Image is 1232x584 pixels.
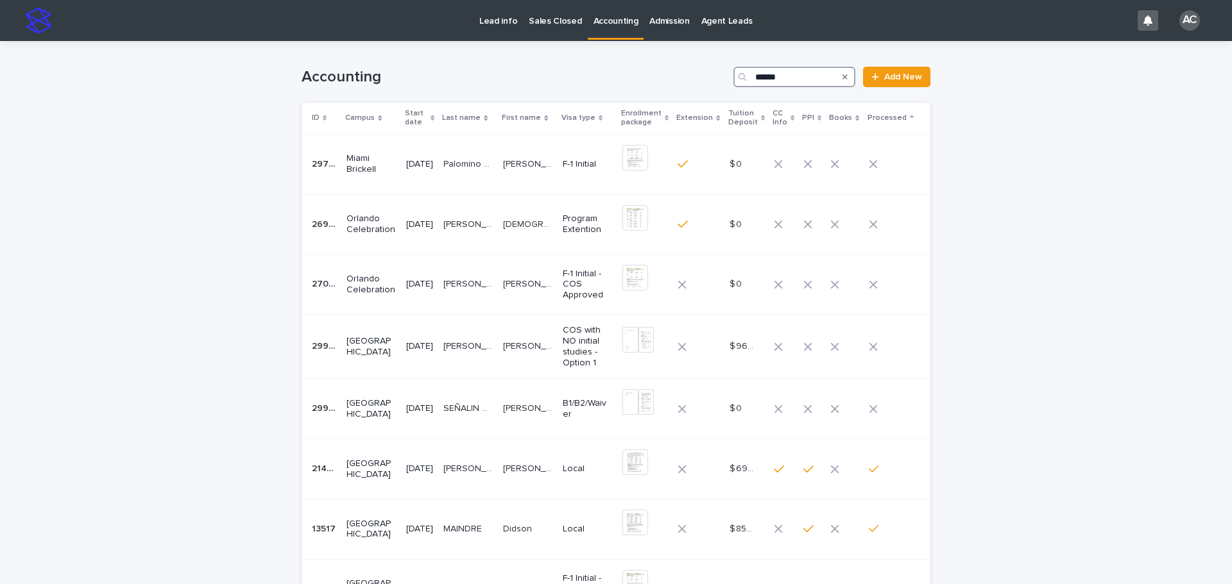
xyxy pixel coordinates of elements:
p: 29987 [312,401,339,414]
p: SAVASTANO NAVES [443,217,495,230]
tr: 2998729987 [GEOGRAPHIC_DATA][DATE]SEÑALIN QUICHIMBOSEÑALIN QUICHIMBO [PERSON_NAME] DEL [PERSON_NA... [302,379,934,439]
p: [GEOGRAPHIC_DATA] [346,519,396,540]
p: Processed [868,111,907,125]
p: [GEOGRAPHIC_DATA] [346,336,396,358]
p: $ 960.00 [730,338,757,352]
span: Add New [884,72,922,81]
p: Program Extention [563,213,612,235]
p: Local [563,524,612,535]
p: MAINDRE [443,521,484,535]
p: [DATE] [406,463,433,474]
p: Kyran Raquel [503,276,555,290]
p: 29977 [312,338,339,352]
p: Tuition Deposit [728,106,758,130]
p: COS with NO initial studies - Option 1 [563,325,612,368]
p: Last name [442,111,481,125]
p: F-1 Initial - COS Approved [563,269,612,301]
p: Javier Danilo [503,338,555,352]
p: SEÑALIN QUICHIMBO [443,401,495,414]
p: B1/B2/Waiver [563,398,612,420]
h1: Accounting [302,68,728,87]
tr: 2997729977 [GEOGRAPHIC_DATA][DATE][PERSON_NAME][PERSON_NAME] [PERSON_NAME][PERSON_NAME] COS with ... [302,315,934,379]
p: ID [312,111,320,125]
p: [GEOGRAPHIC_DATA] [346,458,396,480]
div: AC [1179,10,1200,31]
p: Orlando Celebration [346,274,396,296]
p: Palomino Vivas [443,156,495,170]
p: F-1 Initial [563,159,612,170]
p: MARTINEZ SUAREZ [443,338,495,352]
p: [DATE] [406,403,433,414]
tr: 2143721437 [GEOGRAPHIC_DATA][DATE][PERSON_NAME][PERSON_NAME] [PERSON_NAME][PERSON_NAME] Local$ 69... [302,439,934,499]
p: MELISSA DEL CARMEN [503,401,555,414]
p: $ 0 [730,276,744,290]
p: Miami Brickell [346,153,396,175]
a: Add New [863,67,930,87]
p: $ 690.00 [730,461,757,474]
tr: 2700027000 Orlando Celebration[DATE][PERSON_NAME][PERSON_NAME] [PERSON_NAME] [PERSON_NAME][PERSON... [302,254,934,315]
p: [GEOGRAPHIC_DATA] [346,398,396,420]
tr: 2696026960 Orlando Celebration[DATE][PERSON_NAME][PERSON_NAME] [DEMOGRAPHIC_DATA][DEMOGRAPHIC_DAT... [302,194,934,254]
p: Orlando Celebration [346,213,396,235]
p: Michely Cristhina [503,461,555,474]
input: Search [733,67,855,87]
p: $ 0 [730,401,744,414]
p: Didson [503,521,535,535]
p: $ 0 [730,217,744,230]
p: [DATE] [406,219,433,230]
p: Campus [345,111,375,125]
p: [DEMOGRAPHIC_DATA] [503,217,555,230]
p: CC Info [773,106,787,130]
p: [DATE] [406,159,433,170]
p: Extension [676,111,713,125]
p: [DATE] [406,524,433,535]
p: PPI [802,111,814,125]
p: 13517 [312,521,338,535]
p: 21437 [312,461,339,474]
p: [DATE] [406,341,433,352]
p: Books [829,111,852,125]
p: Silva Mendes [443,461,495,474]
tr: 2978129781 Miami Brickell[DATE]Palomino VivasPalomino Vivas [PERSON_NAME][PERSON_NAME] F-1 Initia... [302,134,934,194]
p: 29781 [312,156,339,170]
p: $ 0 [730,156,744,170]
p: [DATE] [406,279,433,290]
p: Local [563,463,612,474]
p: [PERSON_NAME] [503,156,555,170]
p: First name [502,111,541,125]
tr: 1351713517 [GEOGRAPHIC_DATA][DATE]MAINDREMAINDRE DidsonDidson Local$ 850.00$ 850.00 [302,499,934,559]
p: Start date [405,106,427,130]
p: $ 850.00 [730,521,757,535]
p: Visa type [561,111,595,125]
p: BARROS MIRANDA [443,276,495,290]
img: stacker-logo-s-only.png [26,8,51,33]
p: 27000 [312,276,339,290]
p: 26960 [312,217,339,230]
p: Enrollment package [621,106,662,130]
